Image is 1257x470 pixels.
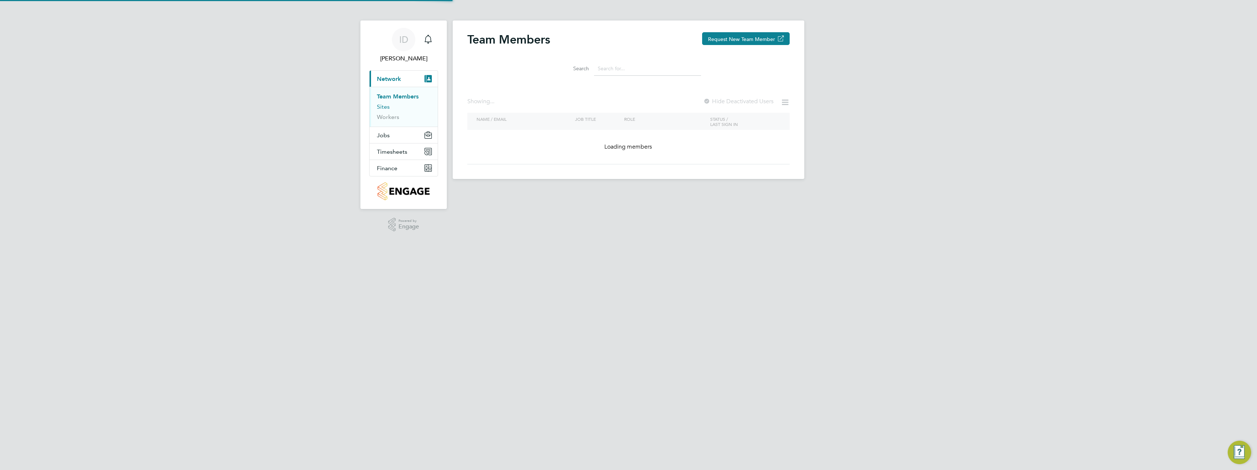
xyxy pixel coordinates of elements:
[1228,441,1251,464] button: Engage Resource Center
[370,71,438,87] button: Network
[370,127,438,143] button: Jobs
[399,35,408,44] span: ID
[490,98,494,105] span: ...
[370,160,438,176] button: Finance
[370,143,438,160] button: Timesheets
[377,132,390,139] span: Jobs
[377,103,390,110] a: Sites
[388,218,419,232] a: Powered byEngage
[360,20,447,209] nav: Main navigation
[370,87,438,127] div: Network
[378,182,429,200] img: countryside-properties-logo-retina.png
[377,75,401,82] span: Network
[398,218,419,224] span: Powered by
[369,182,438,200] a: Go to home page
[377,165,397,172] span: Finance
[377,93,419,100] a: Team Members
[467,98,496,105] div: Showing
[556,65,589,72] label: Search
[702,32,790,45] button: Request New Team Member
[369,54,438,63] span: Iana Dobac
[377,113,399,120] a: Workers
[703,98,774,105] label: Hide Deactivated Users
[467,32,550,47] h2: Team Members
[398,224,419,230] span: Engage
[369,28,438,63] a: ID[PERSON_NAME]
[377,148,407,155] span: Timesheets
[594,61,701,76] input: Search for...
